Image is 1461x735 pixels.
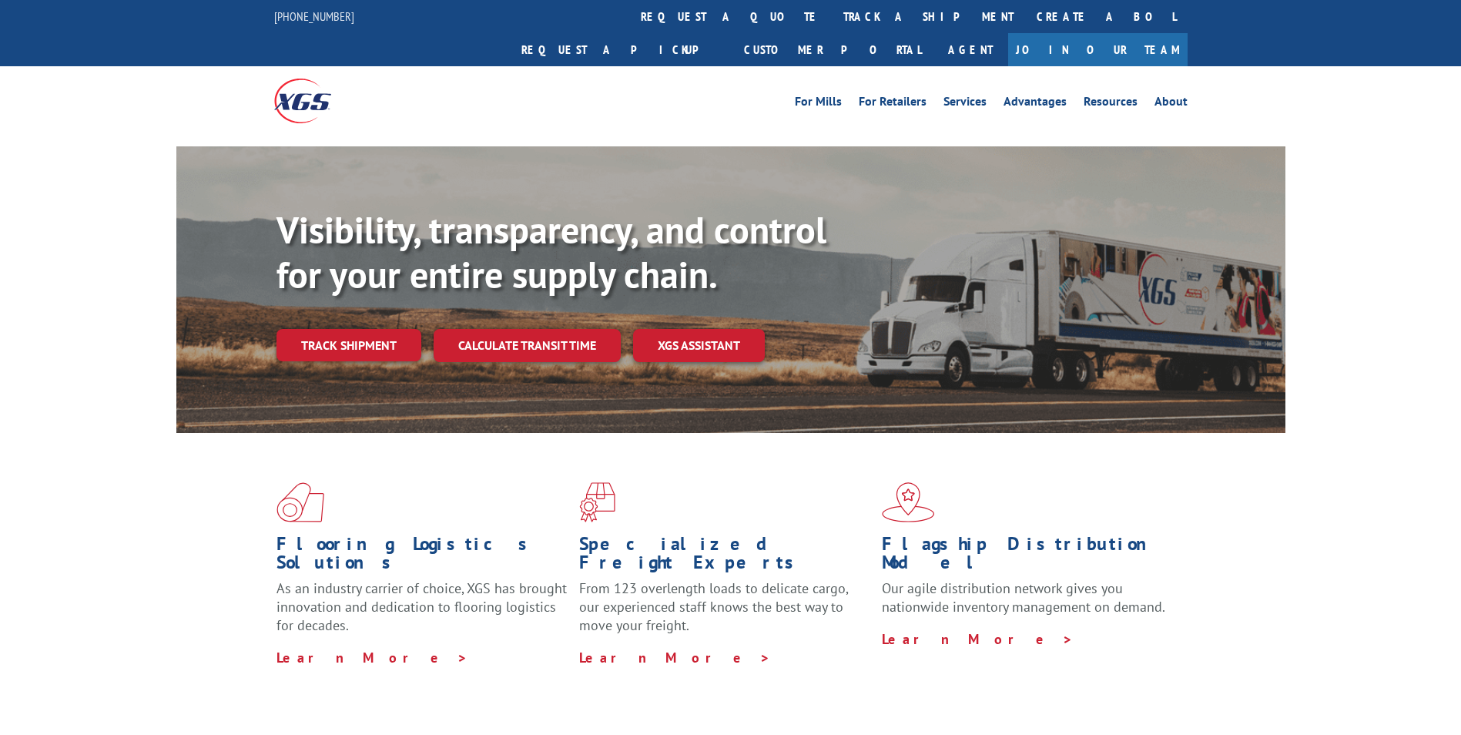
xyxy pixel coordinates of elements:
p: From 123 overlength loads to delicate cargo, our experienced staff knows the best way to move you... [579,579,870,648]
a: Join Our Team [1008,33,1188,66]
h1: Flooring Logistics Solutions [276,535,568,579]
h1: Flagship Distribution Model [882,535,1173,579]
a: For Retailers [859,96,927,112]
span: As an industry carrier of choice, XGS has brought innovation and dedication to flooring logistics... [276,579,567,634]
a: Learn More > [882,630,1074,648]
a: Learn More > [579,649,771,666]
a: Track shipment [276,329,421,361]
span: Our agile distribution network gives you nationwide inventory management on demand. [882,579,1165,616]
a: Services [943,96,987,112]
a: Calculate transit time [434,329,621,362]
a: Customer Portal [732,33,933,66]
a: About [1154,96,1188,112]
a: [PHONE_NUMBER] [274,8,354,24]
img: xgs-icon-flagship-distribution-model-red [882,482,935,522]
h1: Specialized Freight Experts [579,535,870,579]
a: Advantages [1004,96,1067,112]
img: xgs-icon-focused-on-flooring-red [579,482,615,522]
a: Agent [933,33,1008,66]
a: XGS ASSISTANT [633,329,765,362]
b: Visibility, transparency, and control for your entire supply chain. [276,206,826,298]
a: Learn More > [276,649,468,666]
a: Resources [1084,96,1138,112]
a: Request a pickup [510,33,732,66]
img: xgs-icon-total-supply-chain-intelligence-red [276,482,324,522]
a: For Mills [795,96,842,112]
